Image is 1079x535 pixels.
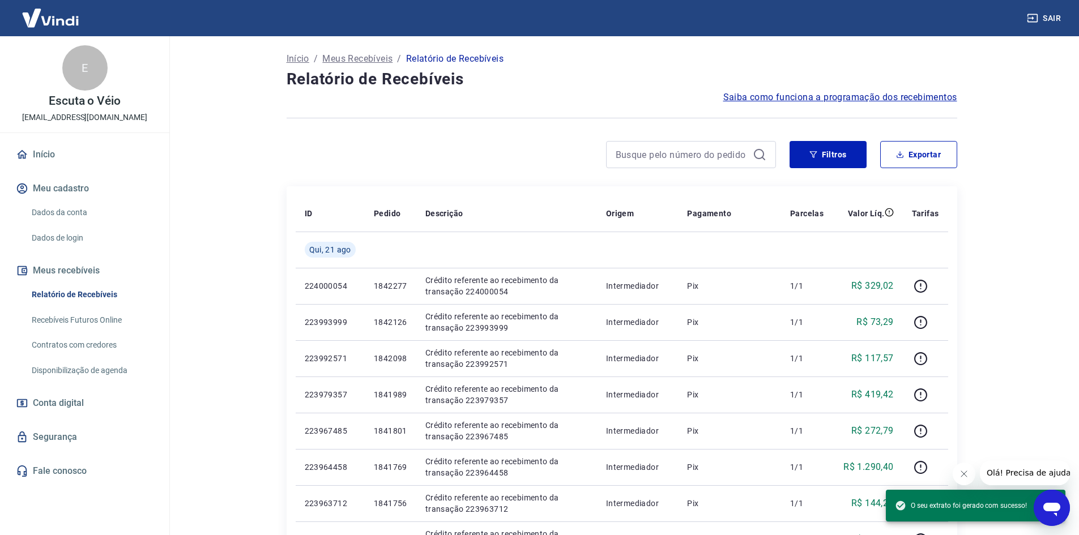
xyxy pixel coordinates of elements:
p: Intermediador [606,461,669,473]
p: Origem [606,208,634,219]
a: Início [287,52,309,66]
p: 1/1 [790,425,824,436]
p: Crédito referente ao recebimento da transação 223992571 [425,347,588,370]
p: R$ 419,42 [851,388,894,401]
span: Conta digital [33,395,84,411]
p: 1/1 [790,498,824,509]
a: Início [14,142,156,167]
p: Crédito referente ao recebimento da transação 223967485 [425,420,588,442]
span: O seu extrato foi gerado com sucesso! [895,500,1027,511]
p: / [397,52,401,66]
img: Vindi [14,1,87,35]
button: Exportar [880,141,957,168]
p: 1841756 [374,498,407,509]
p: Valor Líq. [848,208,885,219]
a: Contratos com credores [27,333,156,357]
p: 1/1 [790,461,824,473]
p: Pix [687,316,772,328]
p: Relatório de Recebíveis [406,52,504,66]
p: Pix [687,425,772,436]
p: Intermediador [606,498,669,509]
p: 1842126 [374,316,407,328]
p: 1842098 [374,353,407,364]
input: Busque pelo número do pedido [616,146,748,163]
p: R$ 1.290,40 [843,460,893,474]
p: ID [305,208,313,219]
p: Pedido [374,208,400,219]
button: Filtros [790,141,867,168]
p: Crédito referente ao recebimento da transação 223963712 [425,492,588,515]
p: 1/1 [790,353,824,364]
p: 223992571 [305,353,356,364]
a: Dados da conta [27,201,156,224]
a: Conta digital [14,391,156,416]
iframe: Mensagem da empresa [980,460,1070,485]
div: E [62,45,108,91]
p: Tarifas [912,208,939,219]
p: Intermediador [606,353,669,364]
p: Pix [687,498,772,509]
h4: Relatório de Recebíveis [287,68,957,91]
p: 1841769 [374,461,407,473]
p: 1/1 [790,389,824,400]
span: Olá! Precisa de ajuda? [7,8,95,17]
p: Intermediador [606,389,669,400]
p: 223993999 [305,316,356,328]
a: Disponibilização de agenda [27,359,156,382]
p: 1841989 [374,389,407,400]
a: Dados de login [27,226,156,250]
p: 1842277 [374,280,407,292]
a: Segurança [14,425,156,450]
p: 1841801 [374,425,407,436]
span: Qui, 21 ago [309,244,351,255]
p: 1/1 [790,280,824,292]
p: 223967485 [305,425,356,436]
p: Escuta o Véio [49,95,121,107]
p: Pagamento [687,208,731,219]
p: 224000054 [305,280,356,292]
a: Saiba como funciona a programação dos recebimentos [723,91,957,104]
p: Crédito referente ao recebimento da transação 223993999 [425,311,588,333]
a: Fale conosco [14,459,156,483]
p: Crédito referente ao recebimento da transação 224000054 [425,275,588,297]
p: [EMAIL_ADDRESS][DOMAIN_NAME] [22,112,147,123]
p: Pix [687,389,772,400]
button: Sair [1025,8,1065,29]
a: Recebíveis Futuros Online [27,309,156,332]
p: R$ 117,57 [851,352,894,365]
p: 223964458 [305,461,356,473]
p: Intermediador [606,425,669,436]
iframe: Botão para abrir a janela de mensagens [1034,490,1070,526]
p: 1/1 [790,316,824,328]
p: Intermediador [606,280,669,292]
iframe: Fechar mensagem [953,463,975,485]
p: Crédito referente ao recebimento da transação 223979357 [425,383,588,406]
button: Meu cadastro [14,176,156,201]
p: Intermediador [606,316,669,328]
p: 223979357 [305,389,356,400]
a: Relatório de Recebíveis [27,283,156,306]
p: Descrição [425,208,463,219]
p: 223963712 [305,498,356,509]
p: R$ 144,29 [851,497,894,510]
p: R$ 272,79 [851,424,894,438]
p: Pix [687,461,772,473]
p: Pix [687,280,772,292]
a: Meus Recebíveis [322,52,393,66]
p: R$ 73,29 [856,315,893,329]
p: Crédito referente ao recebimento da transação 223964458 [425,456,588,478]
p: Pix [687,353,772,364]
p: R$ 329,02 [851,279,894,293]
p: Parcelas [790,208,824,219]
p: / [314,52,318,66]
button: Meus recebíveis [14,258,156,283]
